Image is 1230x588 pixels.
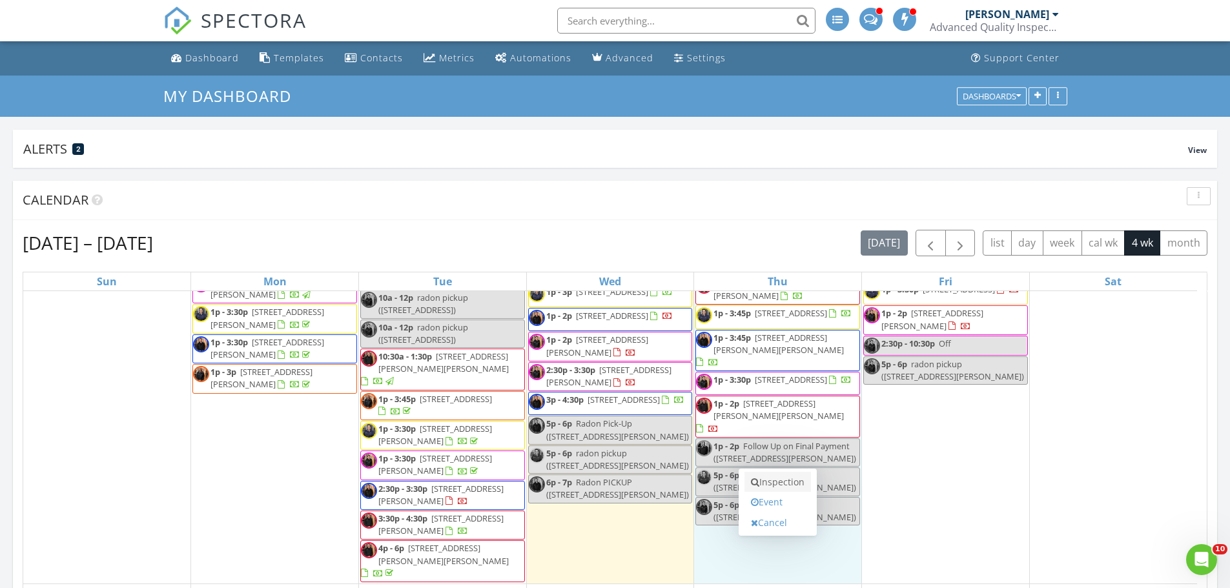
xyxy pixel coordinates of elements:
[529,310,545,326] img: dsc_6004.jpg
[713,440,856,464] span: Follow Up on Final Payment ([STREET_ADDRESS][PERSON_NAME])
[529,334,545,350] img: dsc_5998.jpg
[340,46,408,70] a: Contacts
[23,191,88,208] span: Calendar
[864,358,880,374] img: dsc_5998.jpg
[1081,230,1125,256] button: cal wk
[755,307,827,319] span: [STREET_ADDRESS]
[210,366,313,390] a: 1p - 3p [STREET_ADDRESS][PERSON_NAME]
[1213,544,1227,554] span: 10
[76,145,81,154] span: 2
[713,332,844,356] span: [STREET_ADDRESS][PERSON_NAME][PERSON_NAME]
[378,423,492,447] a: 1p - 3:30p [STREET_ADDRESS][PERSON_NAME]
[957,87,1027,105] button: Dashboards
[863,305,1028,334] a: 1p - 2p [STREET_ADDRESS][PERSON_NAME]
[1188,145,1207,156] span: View
[713,307,852,319] a: 1p - 3:45p [STREET_ADDRESS]
[713,374,751,385] span: 1p - 3:30p
[23,230,153,256] h2: [DATE] – [DATE]
[210,366,236,378] span: 1p - 3p
[378,512,504,536] span: [STREET_ADDRESS][PERSON_NAME]
[1124,230,1160,256] button: 4 wk
[94,272,119,290] a: Sunday
[546,476,572,488] span: 6p - 7p
[546,418,689,441] span: Radon Pick-Up ([STREET_ADDRESS][PERSON_NAME])
[361,542,509,578] a: 4p - 6p [STREET_ADDRESS][PERSON_NAME][PERSON_NAME]
[254,46,329,70] a: Templates
[557,8,815,34] input: Search everything...
[528,362,693,391] a: 2:30p - 3:30p [STREET_ADDRESS][PERSON_NAME]
[192,364,357,393] a: 1p - 3p [STREET_ADDRESS][PERSON_NAME]
[361,321,377,338] img: dsc_5998.jpg
[939,338,951,349] span: Off
[360,540,525,582] a: 4p - 6p [STREET_ADDRESS][PERSON_NAME][PERSON_NAME]
[201,6,307,34] span: SPECTORA
[965,8,1049,21] div: [PERSON_NAME]
[361,292,377,308] img: dsc_5998.jpg
[765,272,790,290] a: Thursday
[861,230,908,256] button: [DATE]
[378,483,504,507] span: [STREET_ADDRESS][PERSON_NAME]
[361,512,377,529] img: dsc_6012.jpg
[193,366,209,382] img: dsc_5995.jpg
[378,452,492,476] span: [STREET_ADDRESS][PERSON_NAME]
[529,476,545,492] img: dsc_6004.jpg
[210,336,248,348] span: 1p - 3:30p
[966,46,1065,70] a: Support Center
[687,52,726,64] div: Settings
[606,52,653,64] div: Advanced
[546,447,572,459] span: 5p - 6p
[210,306,248,318] span: 1p - 3:30p
[261,272,289,290] a: Monday
[361,423,377,439] img: 20250418_094826.jpg
[378,542,404,554] span: 4p - 6p
[528,284,693,307] a: 1p - 3p [STREET_ADDRESS]
[361,350,377,367] img: dsc_6012.jpg
[360,52,403,64] div: Contacts
[210,336,324,360] span: [STREET_ADDRESS][PERSON_NAME]
[529,447,545,463] img: 20250418_094826.jpg
[755,374,827,385] span: [STREET_ADDRESS]
[546,310,572,321] span: 1p - 2p
[546,364,671,388] a: 2:30p - 3:30p [STREET_ADDRESS][PERSON_NAME]
[185,52,239,64] div: Dashboard
[378,350,432,362] span: 10:30a - 1:30p
[1160,230,1207,256] button: month
[546,394,584,405] span: 3p - 4:30p
[863,281,1028,305] a: 1p - 3:30p [STREET_ADDRESS]
[945,230,976,256] button: Next
[378,542,509,566] span: [STREET_ADDRESS][PERSON_NAME][PERSON_NAME]
[210,306,324,330] span: [STREET_ADDRESS][PERSON_NAME]
[546,364,595,376] span: 2:30p - 3:30p
[546,334,648,358] span: [STREET_ADDRESS][PERSON_NAME]
[529,394,545,410] img: dsc_6004.jpg
[696,469,712,485] img: 20250418_094826.jpg
[192,304,357,333] a: 1p - 3:30p [STREET_ADDRESS][PERSON_NAME]
[546,334,648,358] a: 1p - 2p [STREET_ADDRESS][PERSON_NAME]
[587,46,659,70] a: Advanced
[439,52,475,64] div: Metrics
[576,310,648,321] span: [STREET_ADDRESS]
[210,336,324,360] a: 1p - 3:30p [STREET_ADDRESS][PERSON_NAME]
[1011,230,1043,256] button: day
[744,512,811,533] a: Cancel
[862,97,1030,584] td: Go to August 29, 2025
[378,292,413,303] span: 10a - 12p
[163,17,307,45] a: SPECTORA
[528,332,693,361] a: 1p - 2p [STREET_ADDRESS][PERSON_NAME]
[669,46,731,70] a: Settings
[23,140,1188,157] div: Alerts
[1186,544,1217,575] iframe: Intercom live chat
[546,364,671,388] span: [STREET_ADDRESS][PERSON_NAME]
[546,286,572,298] span: 1p - 3p
[881,307,907,319] span: 1p - 2p
[916,230,946,256] button: Previous
[713,374,852,385] a: 1p - 3:30p [STREET_ADDRESS]
[930,21,1059,34] div: Advanced Quality Inspections LLC
[431,272,455,290] a: Tuesday
[1102,272,1124,290] a: Saturday
[696,440,712,456] img: dsc_5981.jpg
[696,332,844,368] a: 1p - 3:45p [STREET_ADDRESS][PERSON_NAME][PERSON_NAME]
[378,393,416,405] span: 1p - 3:45p
[963,92,1021,101] div: Dashboards
[193,306,209,322] img: 20250418_094826.jpg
